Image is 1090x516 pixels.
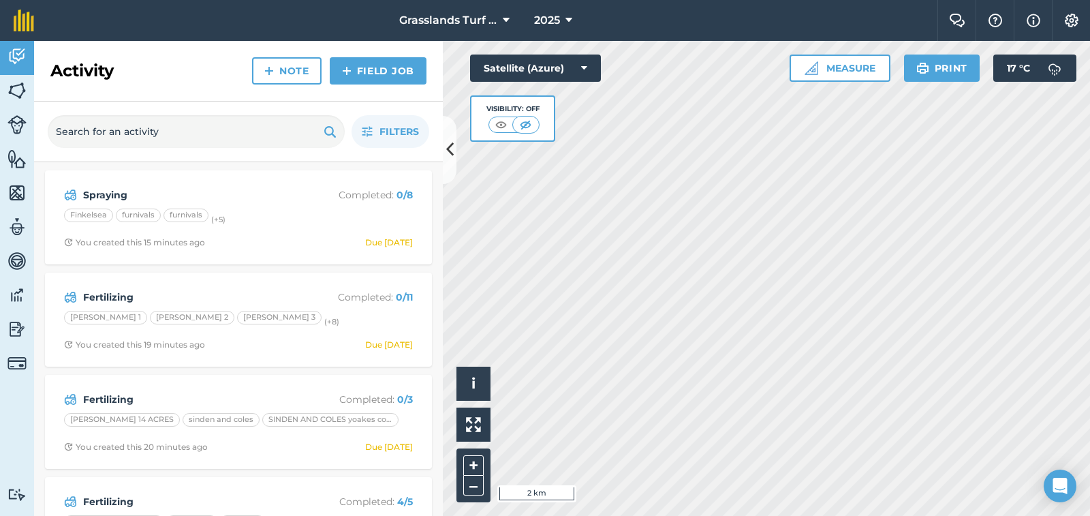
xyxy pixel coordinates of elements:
[949,14,965,27] img: Two speech bubbles overlapping with the left bubble in the forefront
[463,476,484,496] button: –
[904,55,980,82] button: Print
[1027,12,1040,29] img: svg+xml;base64,PHN2ZyB4bWxucz0iaHR0cDovL3d3dy53My5vcmcvMjAwMC9zdmciIHdpZHRoPSIxNyIgaGVpZ2h0PSIxNy...
[64,209,113,222] div: Finkelsea
[264,63,274,79] img: svg+xml;base64,PHN2ZyB4bWxucz0iaHR0cDovL3d3dy53My5vcmcvMjAwMC9zdmciIHdpZHRoPSIxNCIgaGVpZ2h0PSIyNC...
[83,290,299,305] strong: Fertilizing
[64,311,147,324] div: [PERSON_NAME] 1
[324,317,339,327] small: (+ 8 )
[64,187,77,203] img: svg+xml;base64,PD94bWwgdmVyc2lvbj0iMS4wIiBlbmNvZGluZz0idXRmLTgiPz4KPCEtLSBHZW5lcmF0b3I6IEFkb2JlIE...
[64,340,73,349] img: Clock with arrow pointing clockwise
[150,311,234,324] div: [PERSON_NAME] 2
[396,189,413,201] strong: 0 / 8
[237,311,322,324] div: [PERSON_NAME] 3
[183,413,260,427] div: sinden and coles
[805,61,818,75] img: Ruler icon
[463,455,484,476] button: +
[116,209,161,222] div: furnivals
[53,383,424,461] a: FertilizingCompleted: 0/3[PERSON_NAME] 14 ACRESsinden and colesSINDEN AND COLES yoakes courtClock...
[1063,14,1080,27] img: A cog icon
[64,238,73,247] img: Clock with arrow pointing clockwise
[7,217,27,237] img: svg+xml;base64,PD94bWwgdmVyc2lvbj0iMS4wIiBlbmNvZGluZz0idXRmLTgiPz4KPCEtLSBHZW5lcmF0b3I6IEFkb2JlIE...
[50,60,114,82] h2: Activity
[7,183,27,203] img: svg+xml;base64,PHN2ZyB4bWxucz0iaHR0cDovL3d3dy53My5vcmcvMjAwMC9zdmciIHdpZHRoPSI1NiIgaGVpZ2h0PSI2MC...
[64,442,208,453] div: You created this 20 minutes ago
[64,289,77,305] img: svg+xml;base64,PD94bWwgdmVyc2lvbj0iMS4wIiBlbmNvZGluZz0idXRmLTgiPz4KPCEtLSBHZW5lcmF0b3I6IEFkb2JlIE...
[53,281,424,359] a: FertilizingCompleted: 0/11[PERSON_NAME] 1[PERSON_NAME] 2[PERSON_NAME] 3(+8)Clock with arrow point...
[365,237,413,248] div: Due [DATE]
[379,124,419,139] span: Filters
[7,319,27,339] img: svg+xml;base64,PD94bWwgdmVyc2lvbj0iMS4wIiBlbmNvZGluZz0idXRmLTgiPz4KPCEtLSBHZW5lcmF0b3I6IEFkb2JlIE...
[365,339,413,350] div: Due [DATE]
[534,12,560,29] span: 2025
[790,55,890,82] button: Measure
[64,339,205,350] div: You created this 19 minutes ago
[397,496,413,508] strong: 4 / 5
[7,251,27,271] img: svg+xml;base64,PD94bWwgdmVyc2lvbj0iMS4wIiBlbmNvZGluZz0idXRmLTgiPz4KPCEtLSBHZW5lcmF0b3I6IEFkb2JlIE...
[7,46,27,67] img: svg+xml;base64,PD94bWwgdmVyc2lvbj0iMS4wIiBlbmNvZGluZz0idXRmLTgiPz4KPCEtLSBHZW5lcmF0b3I6IEFkb2JlIE...
[987,14,1003,27] img: A question mark icon
[305,392,413,407] p: Completed :
[1044,470,1076,502] div: Open Intercom Messenger
[305,494,413,509] p: Completed :
[517,118,534,132] img: svg+xml;base64,PHN2ZyB4bWxucz0iaHR0cDovL3d3dy53My5vcmcvMjAwMC9zdmciIHdpZHRoPSI1MCIgaGVpZ2h0PSI0MC...
[48,115,345,148] input: Search for an activity
[305,187,413,202] p: Completed :
[305,290,413,305] p: Completed :
[252,57,322,85] a: Note
[83,392,299,407] strong: Fertilizing
[471,375,476,392] span: i
[7,149,27,169] img: svg+xml;base64,PHN2ZyB4bWxucz0iaHR0cDovL3d3dy53My5vcmcvMjAwMC9zdmciIHdpZHRoPSI1NiIgaGVpZ2h0PSI2MC...
[916,60,929,76] img: svg+xml;base64,PHN2ZyB4bWxucz0iaHR0cDovL3d3dy53My5vcmcvMjAwMC9zdmciIHdpZHRoPSIxOSIgaGVpZ2h0PSIyNC...
[7,488,27,501] img: svg+xml;base64,PD94bWwgdmVyc2lvbj0iMS4wIiBlbmNvZGluZz0idXRmLTgiPz4KPCEtLSBHZW5lcmF0b3I6IEFkb2JlIE...
[470,55,601,82] button: Satellite (Azure)
[53,179,424,256] a: SprayingCompleted: 0/8Finkelseafurnivalsfurnivals(+5)Clock with arrow pointing clockwiseYou creat...
[993,55,1076,82] button: 17 °C
[330,57,426,85] a: Field Job
[342,63,352,79] img: svg+xml;base64,PHN2ZyB4bWxucz0iaHR0cDovL3d3dy53My5vcmcvMjAwMC9zdmciIHdpZHRoPSIxNCIgaGVpZ2h0PSIyNC...
[352,115,429,148] button: Filters
[456,367,490,401] button: i
[399,12,497,29] span: Grasslands Turf farm
[83,494,299,509] strong: Fertilizing
[64,413,180,427] div: [PERSON_NAME] 14 ACRES
[7,354,27,373] img: svg+xml;base64,PD94bWwgdmVyc2lvbj0iMS4wIiBlbmNvZGluZz0idXRmLTgiPz4KPCEtLSBHZW5lcmF0b3I6IEFkb2JlIE...
[7,80,27,101] img: svg+xml;base64,PHN2ZyB4bWxucz0iaHR0cDovL3d3dy53My5vcmcvMjAwMC9zdmciIHdpZHRoPSI1NiIgaGVpZ2h0PSI2MC...
[7,115,27,134] img: svg+xml;base64,PD94bWwgdmVyc2lvbj0iMS4wIiBlbmNvZGluZz0idXRmLTgiPz4KPCEtLSBHZW5lcmF0b3I6IEFkb2JlIE...
[1007,55,1030,82] span: 17 ° C
[83,187,299,202] strong: Spraying
[466,417,481,432] img: Four arrows, one pointing top left, one top right, one bottom right and the last bottom left
[64,237,205,248] div: You created this 15 minutes ago
[493,118,510,132] img: svg+xml;base64,PHN2ZyB4bWxucz0iaHR0cDovL3d3dy53My5vcmcvMjAwMC9zdmciIHdpZHRoPSI1MCIgaGVpZ2h0PSI0MC...
[64,442,73,451] img: Clock with arrow pointing clockwise
[64,391,77,408] img: svg+xml;base64,PD94bWwgdmVyc2lvbj0iMS4wIiBlbmNvZGluZz0idXRmLTgiPz4KPCEtLSBHZW5lcmF0b3I6IEFkb2JlIE...
[14,10,34,31] img: fieldmargin Logo
[324,123,337,140] img: svg+xml;base64,PHN2ZyB4bWxucz0iaHR0cDovL3d3dy53My5vcmcvMjAwMC9zdmciIHdpZHRoPSIxOSIgaGVpZ2h0PSIyNC...
[211,215,225,224] small: (+ 5 )
[7,285,27,305] img: svg+xml;base64,PD94bWwgdmVyc2lvbj0iMS4wIiBlbmNvZGluZz0idXRmLTgiPz4KPCEtLSBHZW5lcmF0b3I6IEFkb2JlIE...
[262,413,399,427] div: SINDEN AND COLES yoakes court
[365,442,413,453] div: Due [DATE]
[163,209,208,222] div: furnivals
[486,104,540,115] div: Visibility: Off
[1041,55,1068,82] img: svg+xml;base64,PD94bWwgdmVyc2lvbj0iMS4wIiBlbmNvZGluZz0idXRmLTgiPz4KPCEtLSBHZW5lcmF0b3I6IEFkb2JlIE...
[64,494,77,510] img: svg+xml;base64,PD94bWwgdmVyc2lvbj0iMS4wIiBlbmNvZGluZz0idXRmLTgiPz4KPCEtLSBHZW5lcmF0b3I6IEFkb2JlIE...
[397,393,413,406] strong: 0 / 3
[396,291,413,303] strong: 0 / 11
